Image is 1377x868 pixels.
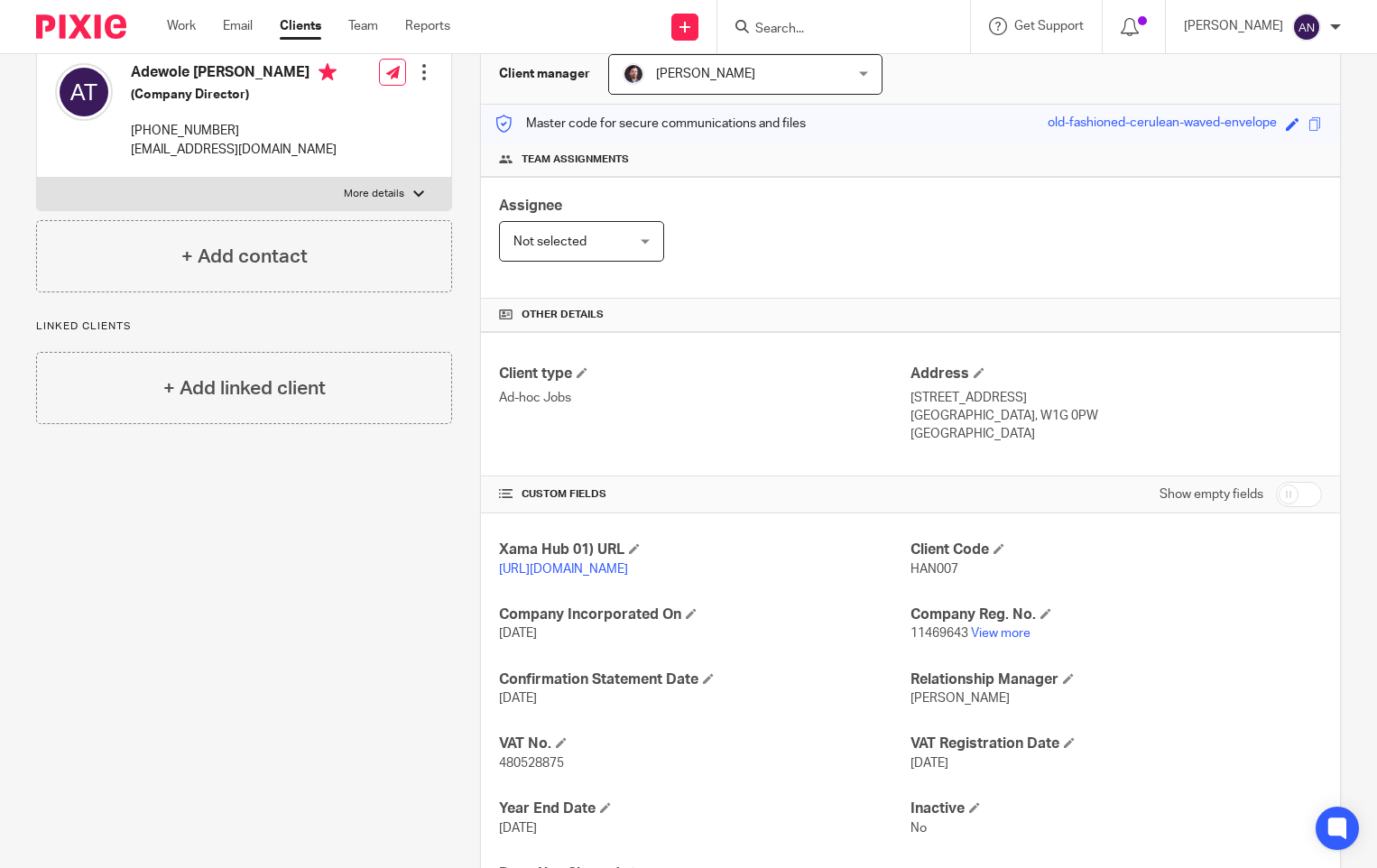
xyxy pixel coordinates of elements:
span: 11469643 [910,627,968,640]
span: [DATE] [910,757,948,770]
h4: Company Reg. No. [910,605,1322,624]
div: old-fashioned-cerulean-waved-envelope [1048,114,1277,134]
h4: Client type [499,365,910,383]
h3: Client manager [499,65,590,83]
label: Show empty fields [1160,485,1263,503]
span: [DATE] [499,627,537,640]
img: svg%3E [1292,13,1321,42]
h4: Year End Date [499,799,910,818]
p: [GEOGRAPHIC_DATA], W1G 0PW [910,407,1322,425]
a: Work [167,17,196,35]
p: [PERSON_NAME] [1184,17,1283,35]
span: No [910,822,927,835]
a: Team [348,17,378,35]
h4: Client Code [910,540,1322,559]
h4: VAT No. [499,734,910,753]
p: [STREET_ADDRESS] [910,389,1322,407]
p: [PHONE_NUMBER] [131,122,337,140]
a: Email [223,17,253,35]
span: Not selected [513,235,587,248]
p: More details [344,187,404,201]
a: Clients [280,17,321,35]
span: HAN007 [910,563,958,576]
p: Linked clients [36,319,452,334]
img: Pixie [36,14,126,39]
h4: + Add contact [181,243,308,271]
h4: Xama Hub 01) URL [499,540,910,559]
h4: Address [910,365,1322,383]
h4: VAT Registration Date [910,734,1322,753]
h4: CUSTOM FIELDS [499,487,910,502]
span: [PERSON_NAME] [656,68,755,80]
span: Team assignments [522,152,629,167]
p: [GEOGRAPHIC_DATA] [910,425,1322,443]
a: [URL][DOMAIN_NAME] [499,563,628,576]
img: svg%3E [55,63,113,121]
h4: Confirmation Statement Date [499,670,910,689]
h4: Adewole [PERSON_NAME] [131,63,337,86]
p: Master code for secure communications and files [494,115,806,133]
a: Reports [405,17,450,35]
span: Other details [522,308,604,322]
h4: Inactive [910,799,1322,818]
input: Search [753,22,916,38]
h5: (Company Director) [131,86,337,104]
span: 480528875 [499,757,564,770]
h4: Relationship Manager [910,670,1322,689]
p: Ad-hoc Jobs [499,389,910,407]
a: View more [971,627,1030,640]
span: Get Support [1014,20,1084,32]
span: [DATE] [499,692,537,705]
span: Assignee [499,199,562,213]
h4: + Add linked client [163,374,326,402]
i: Primary [319,63,337,81]
h4: Company Incorporated On [499,605,910,624]
img: Capture.PNG [623,63,644,85]
span: [PERSON_NAME] [910,692,1010,705]
span: [DATE] [499,822,537,835]
p: [EMAIL_ADDRESS][DOMAIN_NAME] [131,141,337,159]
